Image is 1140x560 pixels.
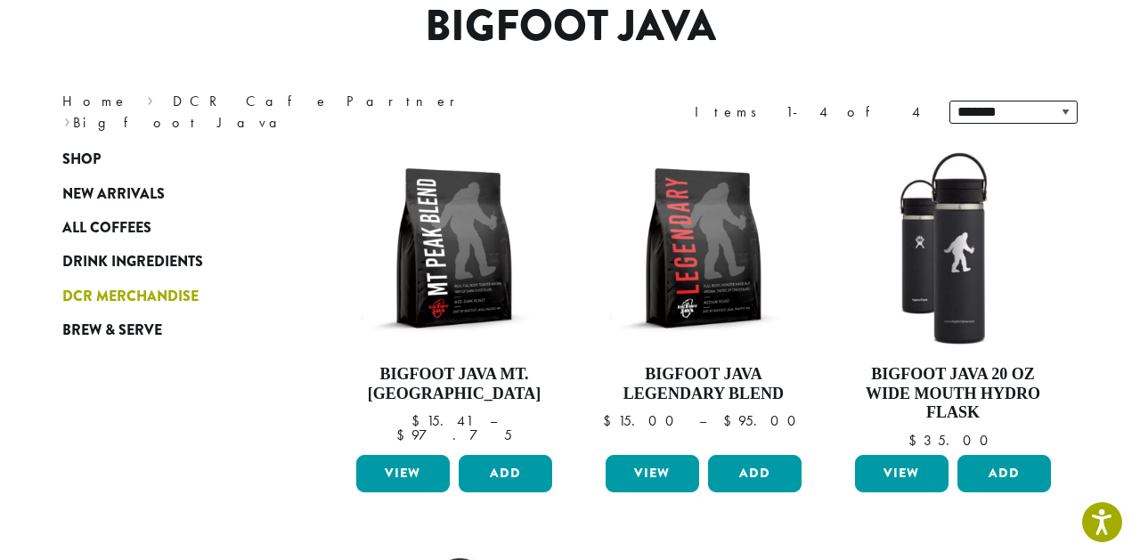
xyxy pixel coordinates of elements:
[396,426,512,444] bdi: 97.75
[908,431,997,450] bdi: 35.00
[908,431,924,450] span: $
[606,455,699,492] a: View
[62,91,543,134] nav: Breadcrumb
[62,92,128,110] a: Home
[851,365,1055,423] h4: Bigfoot Java 20 oz Wide Mouth Hydro Flask
[64,106,70,134] span: ›
[352,365,557,403] h4: Bigfoot Java Mt. [GEOGRAPHIC_DATA]
[62,313,276,347] a: Brew & Serve
[62,280,276,313] a: DCR Merchandise
[699,411,706,430] span: –
[396,426,411,444] span: $
[352,146,557,351] img: BFJ_MtPeak_12oz-300x300.png
[601,365,806,403] h4: Bigfoot Java Legendary Blend
[601,146,806,448] a: Bigfoot Java Legendary Blend
[851,146,1055,351] img: LO2867-BFJ-Hydro-Flask-20oz-WM-wFlex-Sip-Lid-Black-300x300.jpg
[62,142,276,176] a: Shop
[855,455,949,492] a: View
[62,176,276,210] a: New Arrivals
[62,217,151,239] span: All Coffees
[459,455,552,492] button: Add
[723,411,738,430] span: $
[352,146,557,448] a: Bigfoot Java Mt. [GEOGRAPHIC_DATA]
[62,286,199,308] span: DCR Merchandise
[62,251,203,273] span: Drink Ingredients
[62,245,276,279] a: Drink Ingredients
[411,411,427,430] span: $
[49,1,1091,53] h1: Bigfoot Java
[147,85,153,112] span: ›
[957,455,1051,492] button: Add
[851,146,1055,448] a: Bigfoot Java 20 oz Wide Mouth Hydro Flask $35.00
[62,320,162,342] span: Brew & Serve
[62,211,276,245] a: All Coffees
[411,411,473,430] bdi: 15.41
[356,455,450,492] a: View
[695,101,923,123] div: Items 1-4 of 4
[603,411,618,430] span: $
[173,92,468,110] a: DCR Cafe Partner
[62,183,165,206] span: New Arrivals
[490,411,497,430] span: –
[601,146,806,351] img: BFJ_Legendary_12oz-300x300.png
[603,411,682,430] bdi: 15.00
[708,455,802,492] button: Add
[723,411,804,430] bdi: 95.00
[62,149,101,171] span: Shop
